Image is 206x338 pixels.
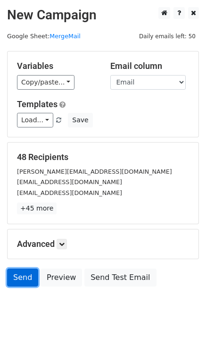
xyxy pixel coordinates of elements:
a: Send [7,269,38,287]
a: Templates [17,99,58,109]
a: Copy/paste... [17,75,74,90]
h5: Email column [110,61,190,71]
a: Load... [17,113,53,127]
small: [EMAIL_ADDRESS][DOMAIN_NAME] [17,178,122,186]
a: MergeMail [49,33,81,40]
iframe: Chat Widget [159,293,206,338]
small: Google Sheet: [7,33,81,40]
h5: Variables [17,61,96,71]
button: Save [68,113,92,127]
a: +45 more [17,203,57,214]
a: Send Test Email [84,269,156,287]
a: Daily emails left: 50 [136,33,199,40]
h2: New Campaign [7,7,199,23]
a: Preview [41,269,82,287]
h5: 48 Recipients [17,152,189,162]
span: Daily emails left: 50 [136,31,199,42]
small: [EMAIL_ADDRESS][DOMAIN_NAME] [17,189,122,196]
h5: Advanced [17,239,189,249]
small: [PERSON_NAME][EMAIL_ADDRESS][DOMAIN_NAME] [17,168,172,175]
